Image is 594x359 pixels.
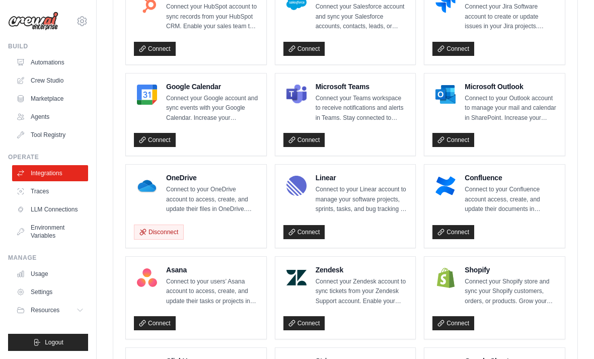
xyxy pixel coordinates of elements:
div: Operate [8,153,88,161]
button: Disconnect [134,225,184,240]
span: Resources [31,306,59,314]
a: Connect [134,316,176,330]
a: Settings [12,284,88,300]
a: Tool Registry [12,127,88,143]
div: Widget chat [544,311,594,359]
a: Connect [283,42,325,56]
a: Automations [12,54,88,70]
a: Connect [283,133,325,147]
h4: Microsoft Outlook [465,82,557,92]
a: Agents [12,109,88,125]
h4: Google Calendar [166,82,258,92]
h4: Confluence [465,173,557,183]
a: Connect [432,225,474,239]
p: Connect your Zendesk account to sync tickets from your Zendesk Support account. Enable your suppo... [316,277,408,307]
img: OneDrive Logo [137,176,157,196]
h4: Shopify [465,265,557,275]
h4: Microsoft Teams [316,82,408,92]
a: LLM Connections [12,201,88,218]
div: Manage [8,254,88,262]
a: Connect [134,133,176,147]
h4: Linear [316,173,408,183]
img: Logo [8,12,58,31]
a: Connect [134,42,176,56]
a: Traces [12,183,88,199]
p: Connect your Shopify store and sync your Shopify customers, orders, or products. Grow your busine... [465,277,557,307]
img: Shopify Logo [435,268,456,288]
a: Connect [432,133,474,147]
p: Connect your Jira Software account to create or update issues in your Jira projects. Increase you... [465,2,557,32]
a: Connect [283,316,325,330]
img: Microsoft Teams Logo [286,85,307,105]
button: Resources [12,302,88,318]
p: Connect your HubSpot account to sync records from your HubSpot CRM. Enable your sales team to clo... [166,2,258,32]
a: Marketplace [12,91,88,107]
a: Connect [432,316,474,330]
img: Confluence Logo [435,176,456,196]
p: Connect your Google account and sync events with your Google Calendar. Increase your productivity... [166,94,258,123]
iframe: Chat Widget [544,311,594,359]
img: Google Calendar Logo [137,85,157,105]
a: Crew Studio [12,73,88,89]
p: Connect to your Confluence account access, create, and update their documents in Confluence. Incr... [465,185,557,214]
a: Environment Variables [12,220,88,244]
h4: Asana [166,265,258,275]
p: Connect your Teams workspace to receive notifications and alerts in Teams. Stay connected to impo... [316,94,408,123]
img: Microsoft Outlook Logo [435,85,456,105]
a: Connect [283,225,325,239]
div: Build [8,42,88,50]
h4: Zendesk [316,265,408,275]
img: Linear Logo [286,176,307,196]
p: Connect to your Linear account to manage your software projects, sprints, tasks, and bug tracking... [316,185,408,214]
a: Integrations [12,165,88,181]
a: Usage [12,266,88,282]
p: Connect to your users’ Asana account to access, create, and update their tasks or projects in [GE... [166,277,258,307]
p: Connect your Salesforce account and sync your Salesforce accounts, contacts, leads, or opportunit... [316,2,408,32]
a: Connect [432,42,474,56]
p: Connect to your OneDrive account to access, create, and update their files in OneDrive. Increase ... [166,185,258,214]
img: Zendesk Logo [286,268,307,288]
p: Connect to your Outlook account to manage your mail and calendar in SharePoint. Increase your tea... [465,94,557,123]
img: Asana Logo [137,268,157,288]
span: Logout [45,338,63,346]
button: Logout [8,334,88,351]
h4: OneDrive [166,173,258,183]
